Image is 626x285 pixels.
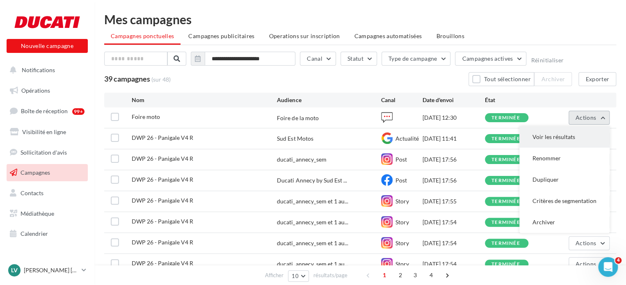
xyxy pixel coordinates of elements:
span: Actualité [395,135,419,142]
span: Sollicitation d'avis [21,148,67,155]
span: Opérations [21,87,50,94]
div: terminée [491,178,520,183]
div: Audience [277,96,381,104]
button: Exporter [578,72,616,86]
span: Operations sur inscription [269,32,340,39]
span: Boîte de réception [21,107,68,114]
button: Actions [569,236,610,250]
span: 4 [425,269,438,282]
div: [DATE] 17:54 [423,260,485,268]
span: Brouillons [436,32,464,39]
span: 2 [394,269,407,282]
button: Nouvelle campagne [7,39,88,53]
span: Visibilité en ligne [22,128,66,135]
span: Story [395,239,409,246]
a: Médiathèque [5,205,89,222]
span: DWP 26 - Panigale V4 R [132,197,193,204]
span: 1 [378,269,391,282]
div: Foire de la moto [277,114,318,122]
span: DWP 26 - Panigale V4 R [132,155,193,162]
div: Nom [132,96,277,104]
div: terminée [491,115,520,121]
div: Canal [381,96,423,104]
div: terminée [491,136,520,141]
button: Voir les résultats [519,126,610,148]
span: Story [395,219,409,226]
span: 3 [409,269,422,282]
span: Actions [576,239,596,246]
div: ducati_annecy_sem [277,155,326,164]
span: Lv [11,266,18,274]
span: DWP 26 - Panigale V4 R [132,176,193,183]
span: (sur 48) [151,75,171,84]
a: Opérations [5,82,89,99]
span: DWP 26 - Panigale V4 R [132,134,193,141]
button: Actions [569,111,610,125]
button: Notifications [5,62,86,79]
span: Afficher [265,271,283,279]
span: Actions [576,260,596,267]
div: Mes campagnes [104,13,616,25]
button: Renommer [519,148,610,169]
span: Campagnes actives [462,55,513,62]
button: 10 [288,270,309,282]
a: Visibilité en ligne [5,123,89,141]
span: 4 [615,257,621,264]
button: Tout sélectionner [468,72,534,86]
a: Campagnes [5,164,89,181]
button: Statut [340,52,377,66]
div: [DATE] 12:30 [423,114,485,122]
span: résultats/page [313,271,347,279]
span: Ducati Annecy by Sud Est ... [277,176,347,185]
span: Story [395,198,409,205]
div: terminée [491,241,520,246]
div: Date d'envoi [423,96,485,104]
button: Archiver [519,212,610,233]
span: Post [395,156,407,163]
div: État [485,96,547,104]
span: Contacts [21,189,43,196]
button: Dupliquer [519,169,610,190]
a: Lv [PERSON_NAME] [PERSON_NAME] [7,262,88,278]
iframe: Intercom live chat [598,257,618,277]
div: 99+ [72,108,85,115]
div: [DATE] 17:54 [423,218,485,226]
button: Actions [569,257,610,271]
span: DWP 26 - Panigale V4 R [132,260,193,267]
div: terminée [491,262,520,267]
span: Campagnes [21,169,50,176]
span: 39 campagnes [104,74,150,83]
a: Contacts [5,185,89,202]
span: DWP 26 - Panigale V4 R [132,239,193,246]
button: Archiver [534,72,572,86]
button: Campagnes actives [455,52,526,66]
button: Type de campagne [382,52,451,66]
span: Actions [576,114,596,121]
div: [DATE] 17:56 [423,176,485,185]
div: terminée [491,220,520,225]
div: [DATE] 17:54 [423,239,485,247]
div: terminée [491,199,520,204]
span: ducati_annecy_sem et 1 au... [277,197,348,205]
span: Story [395,260,409,267]
span: Médiathèque [21,210,54,217]
button: Critères de segmentation [519,190,610,212]
p: [PERSON_NAME] [PERSON_NAME] [24,266,78,274]
button: Réinitialiser [531,57,564,64]
span: DWP 26 - Panigale V4 R [132,218,193,225]
button: Canal [300,52,336,66]
span: Notifications [22,66,55,73]
div: [DATE] 17:56 [423,155,485,164]
div: Sud Est Motos [277,135,313,143]
a: Sollicitation d'avis [5,144,89,161]
span: Calendrier [21,230,48,237]
span: ducati_annecy_sem et 1 au... [277,218,348,226]
span: Campagnes publicitaires [188,32,254,39]
span: ducati_annecy_sem et 1 au... [277,260,348,268]
a: Boîte de réception99+ [5,102,89,120]
span: ducati_annecy_sem et 1 au... [277,239,348,247]
span: Campagnes automatisées [354,32,422,39]
div: terminée [491,157,520,162]
a: Calendrier [5,225,89,242]
span: Post [395,177,407,184]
